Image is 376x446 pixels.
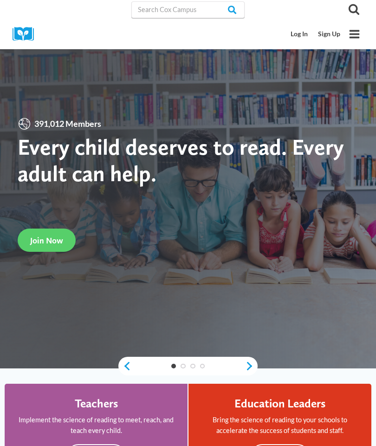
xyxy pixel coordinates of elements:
[286,26,345,43] nav: Secondary Mobile Navigation
[75,396,118,410] h4: Teachers
[131,1,245,18] input: Search Cox Campus
[201,414,359,436] p: Bring the science of reading to your schools to accelerate the success of students and staff.
[171,364,176,369] a: 1
[118,361,131,371] a: previous
[245,361,258,371] a: next
[18,229,76,251] a: Join Now
[118,357,258,375] div: content slider buttons
[31,117,104,131] span: 391,012 Members
[30,236,63,245] span: Join Now
[190,364,195,369] a: 3
[345,25,363,43] button: Open menu
[17,414,175,436] p: Implement the science of reading to meet, reach, and teach every child.
[234,396,325,410] h4: Education Leaders
[181,364,186,369] a: 2
[286,26,313,43] a: Log In
[13,27,40,41] img: Cox Campus
[200,364,205,369] a: 4
[313,26,345,43] a: Sign Up
[18,133,344,187] strong: Every child deserves to read. Every adult can help.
